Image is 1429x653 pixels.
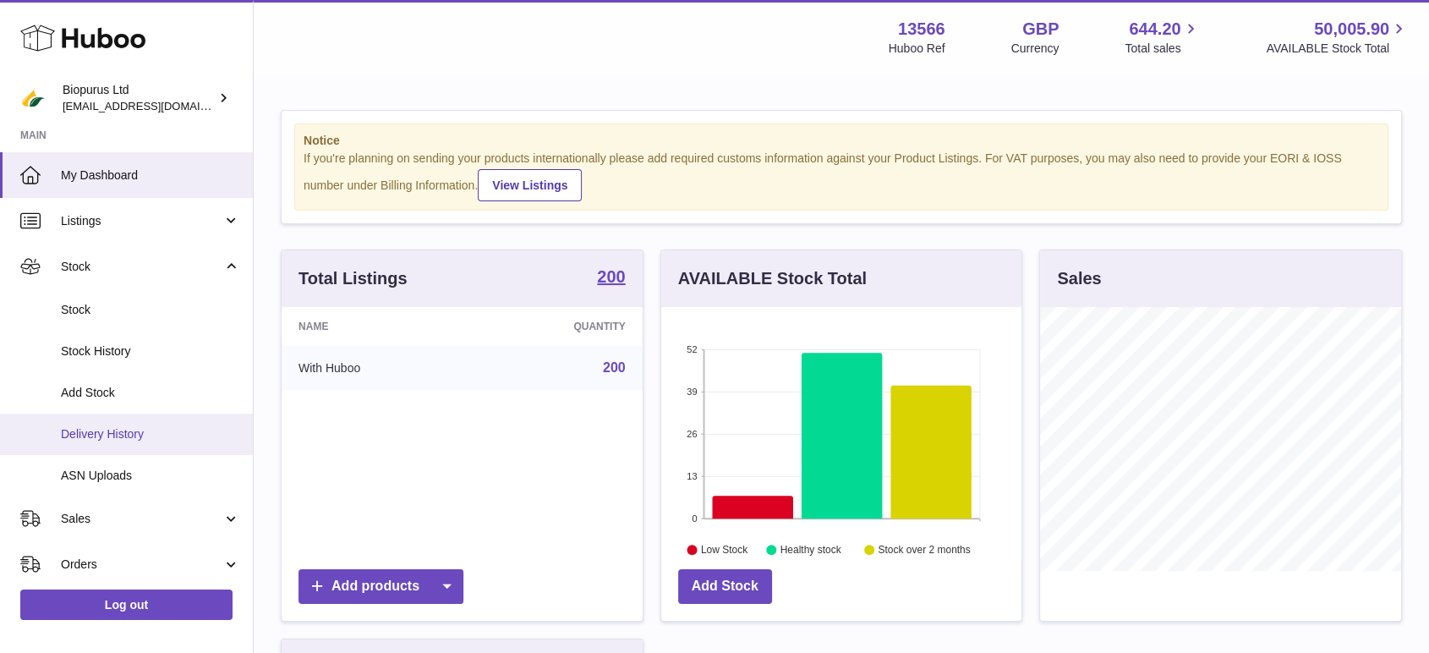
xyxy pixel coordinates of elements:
[61,213,222,229] span: Listings
[603,360,626,375] a: 200
[298,569,463,604] a: Add products
[898,18,945,41] strong: 13566
[61,468,240,484] span: ASN Uploads
[692,513,697,524] text: 0
[478,169,582,201] a: View Listings
[61,385,240,401] span: Add Stock
[1129,18,1180,41] span: 644.20
[472,307,643,346] th: Quantity
[597,268,625,285] strong: 200
[61,343,240,359] span: Stock History
[1266,41,1409,57] span: AVAILABLE Stock Total
[63,82,215,114] div: Biopurus Ltd
[780,544,841,556] text: Healthy stock
[61,259,222,275] span: Stock
[1057,267,1101,290] h3: Sales
[1125,41,1200,57] span: Total sales
[678,267,867,290] h3: AVAILABLE Stock Total
[282,346,472,390] td: With Huboo
[1022,18,1059,41] strong: GBP
[298,267,408,290] h3: Total Listings
[63,99,249,112] span: [EMAIL_ADDRESS][DOMAIN_NAME]
[678,569,772,604] a: Add Stock
[889,41,945,57] div: Huboo Ref
[20,590,233,620] a: Log out
[687,429,697,439] text: 26
[687,387,697,397] text: 39
[701,544,748,556] text: Low Stock
[687,344,697,354] text: 52
[61,557,222,573] span: Orders
[1266,18,1409,57] a: 50,005.90 AVAILABLE Stock Total
[61,302,240,318] span: Stock
[61,167,240,184] span: My Dashboard
[61,426,240,442] span: Delivery History
[304,133,1379,149] strong: Notice
[597,268,625,288] a: 200
[282,307,472,346] th: Name
[878,544,970,556] text: Stock over 2 months
[1125,18,1200,57] a: 644.20 Total sales
[304,151,1379,201] div: If you're planning on sending your products internationally please add required customs informati...
[1011,41,1059,57] div: Currency
[687,471,697,481] text: 13
[20,85,46,111] img: internalAdmin-13566@internal.huboo.com
[61,511,222,527] span: Sales
[1314,18,1389,41] span: 50,005.90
